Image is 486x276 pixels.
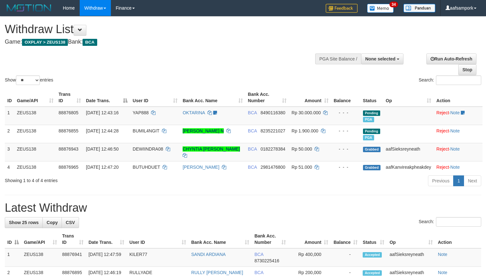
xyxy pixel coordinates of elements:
th: Bank Acc. Number: activate to sort column ascending [245,88,289,107]
span: Accepted [363,270,382,276]
span: 88876855 [59,128,78,133]
span: Rp 1.900.000 [292,128,318,133]
label: Search: [419,217,481,227]
span: [DATE] 12:46:50 [86,146,119,152]
a: Reject [436,146,449,152]
td: Rp 400,000 [288,248,331,267]
img: Feedback.jpg [326,4,358,13]
span: None selected [365,56,395,61]
td: 1 [5,107,14,125]
th: Amount: activate to sort column ascending [288,230,331,248]
a: Stop [458,64,476,75]
a: CSV [62,217,79,228]
a: Show 25 rows [5,217,43,228]
a: Note [450,128,460,133]
td: ZEUS138 [14,107,56,125]
span: Pending [363,129,380,134]
td: KILER77 [127,248,189,267]
span: Rp 50.000 [292,146,312,152]
th: Trans ID: activate to sort column ascending [60,230,86,248]
a: Reject [436,165,449,170]
td: [DATE] 12:47:59 [86,248,127,267]
span: Copy 0182278384 to clipboard [260,146,285,152]
span: Copy 8490116380 to clipboard [260,110,285,115]
th: Game/API: activate to sort column ascending [21,230,60,248]
span: Rp 51.000 [292,165,312,170]
span: BCA [254,252,263,257]
span: Copy [47,220,58,225]
span: [DATE] 12:43:16 [86,110,119,115]
a: Note [450,110,460,115]
img: panduan.png [403,4,435,12]
th: Balance: activate to sort column ascending [331,230,360,248]
div: Showing 1 to 4 of 4 entries [5,175,198,184]
span: BCA [254,270,263,275]
input: Search: [436,217,481,227]
span: OXPLAY > ZEUS138 [22,39,68,46]
td: 1 [5,248,21,267]
h1: Withdraw List [5,23,318,36]
a: Note [450,165,460,170]
th: ID [5,88,14,107]
a: Note [438,270,447,275]
a: 1 [453,175,464,186]
span: DEWIINDRA08 [133,146,163,152]
div: - - - [334,128,358,134]
th: Date Trans.: activate to sort column ascending [86,230,127,248]
span: 34 [389,2,398,7]
span: BCA [83,39,97,46]
td: 3 [5,143,14,161]
div: - - - [334,164,358,170]
a: Reject [436,110,449,115]
span: BCA [248,165,257,170]
th: Trans ID: activate to sort column ascending [56,88,83,107]
td: · [434,161,482,173]
span: 88876965 [59,165,78,170]
td: 4 [5,161,14,173]
span: Marked by aafmaleo [363,117,374,122]
th: Bank Acc. Number: activate to sort column ascending [252,230,288,248]
label: Search: [419,75,481,85]
span: BCA [248,128,257,133]
select: Showentries [16,75,40,85]
th: Op: activate to sort column ascending [387,230,435,248]
td: 88876941 [60,248,86,267]
span: BUMIL4NGIT [133,128,159,133]
span: [DATE] 12:47:20 [86,165,119,170]
a: [PERSON_NAME] [183,165,219,170]
a: OKTARINA [183,110,205,115]
a: RULLY [PERSON_NAME] [191,270,243,275]
td: aafSieksreyneath [383,143,434,161]
span: Copy 2981476800 to clipboard [260,165,285,170]
h1: Latest Withdraw [5,202,481,214]
th: Action [435,230,481,248]
th: Bank Acc. Name: activate to sort column ascending [189,230,252,248]
td: ZEUS138 [21,248,60,267]
span: BCA [248,146,257,152]
th: Date Trans.: activate to sort column descending [83,88,130,107]
th: Status [360,88,383,107]
td: aafSieksreyneath [387,248,435,267]
a: Previous [428,175,453,186]
span: Grabbed [363,165,381,170]
button: None selected [361,53,403,64]
td: · [434,125,482,143]
span: [DATE] 12:44:28 [86,128,119,133]
th: Amount: activate to sort column ascending [289,88,331,107]
span: BUTUHDUET [133,165,160,170]
span: Rp 30.000.000 [292,110,321,115]
th: Op: activate to sort column ascending [383,88,434,107]
span: Pending [363,110,380,116]
h4: Game: Bank: [5,39,318,45]
th: ID: activate to sort column descending [5,230,21,248]
img: MOTION_logo.png [5,3,53,13]
a: Copy [42,217,62,228]
span: Show 25 rows [9,220,39,225]
td: aafKanvireakpheakdey [383,161,434,173]
td: · [434,107,482,125]
a: [PERSON_NAME] N [183,128,224,133]
div: - - - [334,110,358,116]
span: Marked by aafnoeunsreypich [363,135,374,140]
td: ZEUS138 [14,143,56,161]
th: Bank Acc. Name: activate to sort column ascending [180,88,245,107]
